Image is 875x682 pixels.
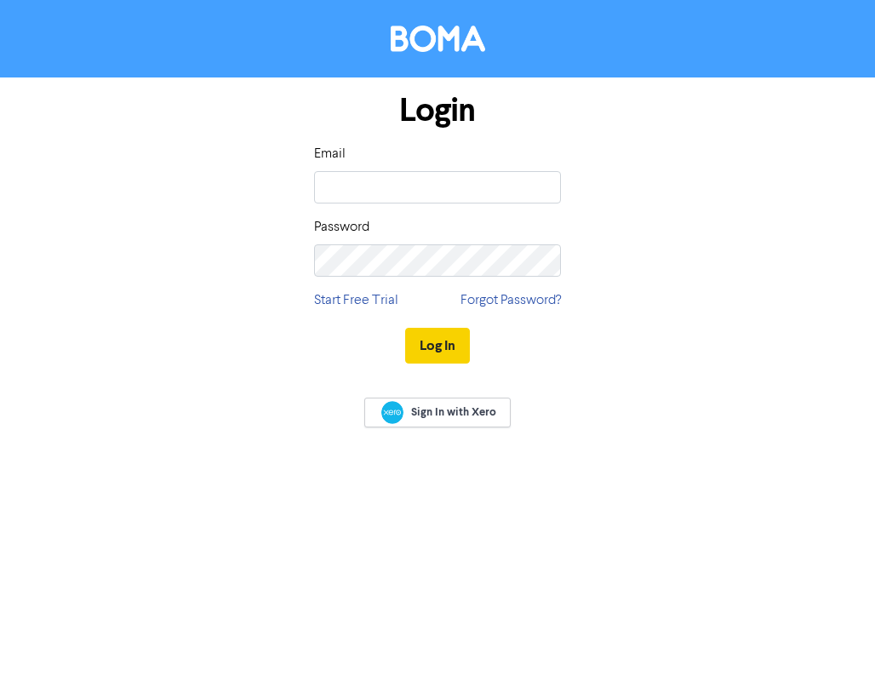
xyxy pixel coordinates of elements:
[381,401,403,424] img: Xero logo
[460,290,561,311] a: Forgot Password?
[314,217,369,238] label: Password
[364,398,511,427] a: Sign In with Xero
[314,290,398,311] a: Start Free Trial
[391,26,485,52] img: BOMA Logo
[411,404,496,420] span: Sign In with Xero
[314,144,346,164] label: Email
[405,328,470,364] button: Log In
[314,91,561,130] h1: Login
